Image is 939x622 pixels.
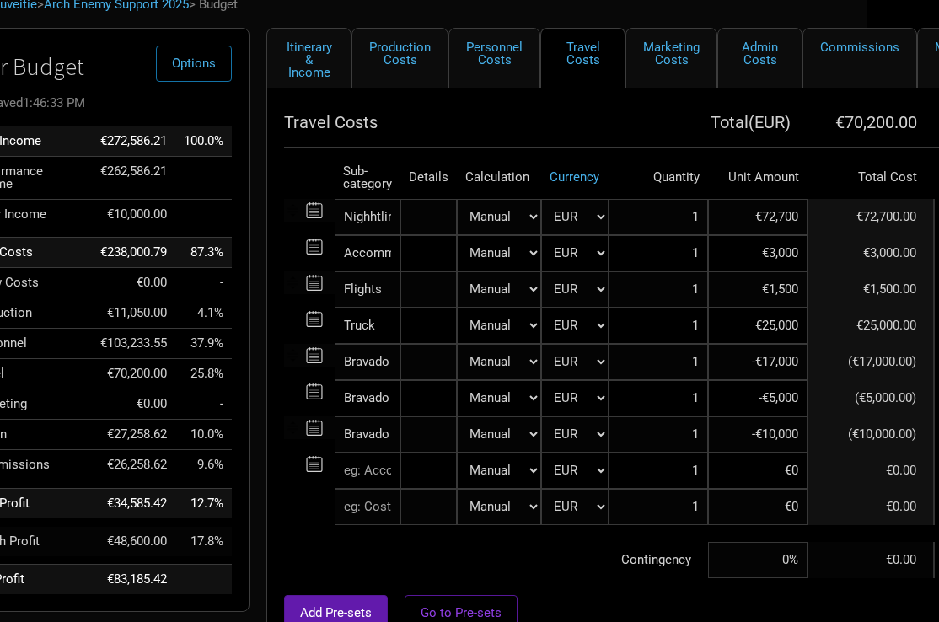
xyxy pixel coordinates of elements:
a: Marketing Costs [625,28,717,88]
a: Travel Costs [540,28,625,88]
div: Flights [335,271,400,308]
img: Re-order [284,310,302,328]
th: Total ( EUR ) [609,105,808,139]
a: Personnel Costs [448,28,540,88]
button: Options [156,46,232,82]
td: €26,258.62 [92,450,175,480]
input: eg: Accommodation [335,453,400,489]
img: Re-order [284,419,302,437]
img: Re-order [284,238,302,255]
td: €70,200.00 [92,359,175,389]
td: €11,050.00 [92,298,175,329]
a: Itinerary & Income [266,28,351,88]
th: Total Cost [808,157,934,199]
div: Bravado Balance Past Tours [335,416,400,453]
input: eg: Cost - Travel [335,489,400,525]
a: Currency [550,169,599,185]
td: €72,700.00 [808,199,934,235]
th: Quantity [609,157,708,199]
span: Travel Costs [284,112,378,132]
a: Production Costs [351,28,448,88]
div: Truck [335,308,400,344]
td: Contingency [284,542,708,578]
td: €103,233.55 [92,329,175,359]
th: Details [400,157,457,199]
img: Re-order [284,455,302,473]
td: Production as % of Tour Income [175,298,232,329]
th: Unit Amount [708,157,808,199]
td: €1,500.00 [808,271,934,308]
td: Merch Profit as % of Tour Income [175,527,232,556]
td: €83,185.42 [92,565,175,595]
a: Admin Costs [717,28,802,88]
img: Re-order [284,346,302,364]
td: Tour Costs as % of Tour Income [175,238,232,268]
div: Nighhtliner [335,199,400,235]
div: Accommodation [335,235,400,271]
th: €70,200.00 [808,105,934,139]
td: Tour Profit as % of Tour Income [175,488,232,518]
td: (€5,000.00) [808,380,934,416]
td: Personnel as % of Tour Income [175,329,232,359]
div: Bravado Nightliner Share [335,380,400,416]
td: €25,000.00 [808,308,934,344]
th: Calculation [457,157,541,199]
td: €27,258.62 [92,420,175,450]
td: Tour Income as % of Tour Income [175,126,232,157]
td: €262,586.21 [92,156,175,199]
td: €0.00 [92,389,175,420]
td: €238,000.79 [92,238,175,268]
td: Commissions as % of Tour Income [175,450,232,480]
span: Add Pre-sets [300,605,372,620]
a: Commissions [802,28,917,88]
td: Travel as % of Tour Income [175,359,232,389]
td: Show Costs as % of Tour Income [175,268,232,298]
div: Bravado Truck Share [335,344,400,380]
span: Options [172,56,216,71]
td: €0.00 [808,453,934,489]
td: Other Income as % of Tour Income [175,199,232,229]
img: Re-order [284,274,302,292]
td: €10,000.00 [92,199,175,229]
td: €0.00 [808,489,934,525]
td: €0.00 [808,542,934,578]
td: €3,000.00 [808,235,934,271]
td: (€10,000.00) [808,416,934,453]
td: (€17,000.00) [808,344,934,380]
img: Re-order [284,383,302,400]
td: €272,586.21 [92,126,175,157]
span: Go to Pre-sets [421,605,502,620]
th: Sub-category [335,157,400,199]
td: Net Profit as % of Tour Income [175,565,232,595]
td: €48,600.00 [92,527,175,556]
td: €34,585.42 [92,488,175,518]
td: Performance Income as % of Tour Income [175,156,232,199]
td: €0.00 [92,268,175,298]
td: Admin as % of Tour Income [175,420,232,450]
td: Marketing as % of Tour Income [175,389,232,420]
img: Re-order [284,201,302,219]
